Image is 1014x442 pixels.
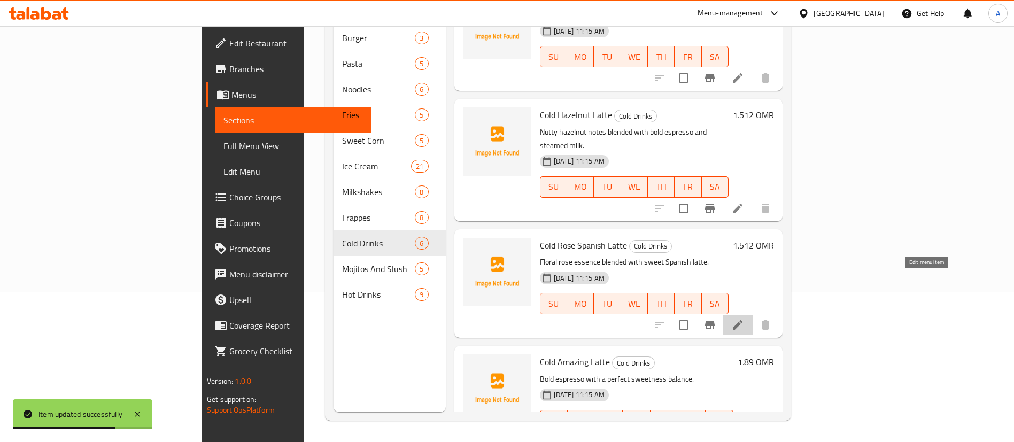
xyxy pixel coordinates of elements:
img: Cold Amazing Latte [463,354,531,423]
button: delete [753,196,778,221]
span: 8 [415,187,428,197]
span: Cold Drinks [342,237,415,250]
button: SA [706,410,733,431]
button: MO [567,293,594,314]
span: WE [625,296,644,312]
div: Burger3 [334,25,446,51]
span: 9 [415,290,428,300]
span: WE [625,179,644,195]
img: Cold Rose Spanish Latte [463,238,531,306]
a: Menu disclaimer [206,261,371,287]
span: Cold Hazelnut Latte [540,107,612,123]
span: Cold Drinks [615,110,656,122]
span: Noodles [342,83,415,96]
span: TU [598,179,616,195]
span: Coupons [229,216,362,229]
button: FR [675,293,701,314]
a: Upsell [206,287,371,313]
button: SA [702,293,729,314]
button: delete [753,65,778,91]
button: TH [648,293,675,314]
span: Menu disclaimer [229,268,362,281]
h6: 1.512 OMR [733,238,774,253]
span: Promotions [229,242,362,255]
button: TH [648,46,675,67]
span: Pasta [342,57,415,70]
button: Branch-specific-item [697,196,723,221]
span: Edit Menu [223,165,362,178]
button: Branch-specific-item [697,312,723,338]
button: SA [702,176,729,198]
a: Edit menu item [731,202,744,215]
span: [DATE] 11:15 AM [549,273,609,283]
div: items [415,288,428,301]
div: items [415,32,428,44]
span: Sweet Corn [342,134,415,147]
a: Coverage Report [206,313,371,338]
span: TH [652,49,670,65]
a: Edit Restaurant [206,30,371,56]
a: Support.OpsPlatform [207,403,275,417]
span: [DATE] 11:15 AM [549,156,609,166]
div: items [415,134,428,147]
span: SA [706,296,724,312]
div: Milkshakes8 [334,179,446,205]
span: MO [571,49,590,65]
button: TU [594,46,621,67]
span: Coverage Report [229,319,362,332]
button: WE [621,176,648,198]
p: Bold espresso with a perfect sweetness balance. [540,373,733,386]
h6: 1.512 OMR [733,107,774,122]
button: MO [567,46,594,67]
button: SA [702,46,729,67]
span: FR [679,49,697,65]
span: A [996,7,1000,19]
a: Edit Menu [215,159,371,184]
div: Milkshakes [342,185,415,198]
button: SU [540,46,567,67]
span: Choice Groups [229,191,362,204]
span: Upsell [229,293,362,306]
div: Ice Cream21 [334,153,446,179]
a: Promotions [206,236,371,261]
span: Grocery Checklist [229,345,362,358]
span: Burger [342,32,415,44]
span: [DATE] 11:15 AM [549,26,609,36]
button: TU [594,176,621,198]
span: SU [545,296,563,312]
button: SU [540,176,567,198]
span: Mojitos And Slush [342,262,415,275]
span: 5 [415,136,428,146]
a: Sections [215,107,371,133]
span: 8 [415,213,428,223]
span: [DATE] 11:15 AM [549,390,609,400]
span: Cold Rose Spanish Latte [540,237,627,253]
span: 3 [415,33,428,43]
div: Cold Drinks [614,110,657,122]
span: Full Menu View [223,139,362,152]
span: TH [652,296,670,312]
div: Noodles6 [334,76,446,102]
div: Pasta5 [334,51,446,76]
span: Fries [342,108,415,121]
span: WE [625,49,644,65]
button: FR [678,410,706,431]
button: FR [675,46,701,67]
p: Floral rose essence blended with sweet Spanish latte. [540,255,729,269]
a: Menus [206,82,371,107]
h6: 1.89 OMR [738,354,774,369]
div: Cold Drinks [629,240,672,253]
span: Edit Restaurant [229,37,362,50]
span: Menus [231,88,362,101]
p: Nutty hazelnut notes blended with bold espresso and steamed milk. [540,126,729,152]
span: 6 [415,84,428,95]
div: Fries5 [334,102,446,128]
div: [GEOGRAPHIC_DATA] [814,7,884,19]
button: TU [595,410,623,431]
div: items [415,57,428,70]
span: Branches [229,63,362,75]
span: 5 [415,59,428,69]
div: items [415,108,428,121]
